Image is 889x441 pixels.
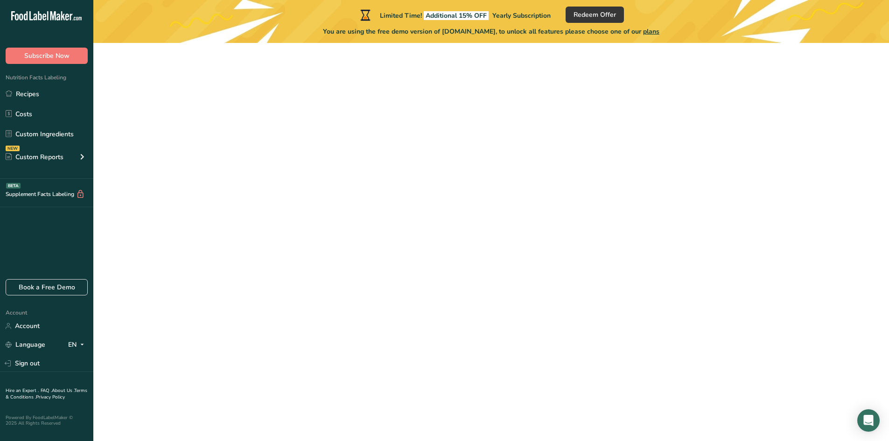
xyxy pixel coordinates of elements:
[6,48,88,64] button: Subscribe Now
[36,394,65,400] a: Privacy Policy
[358,9,551,21] div: Limited Time!
[6,152,63,162] div: Custom Reports
[6,387,87,400] a: Terms & Conditions .
[323,27,659,36] span: You are using the free demo version of [DOMAIN_NAME], to unlock all features please choose one of...
[574,10,616,20] span: Redeem Offer
[6,183,21,189] div: BETA
[6,279,88,295] a: Book a Free Demo
[566,7,624,23] button: Redeem Offer
[857,409,880,432] div: Open Intercom Messenger
[643,27,659,36] span: plans
[6,336,45,353] a: Language
[52,387,74,394] a: About Us .
[6,387,39,394] a: Hire an Expert .
[492,11,551,20] span: Yearly Subscription
[41,387,52,394] a: FAQ .
[424,11,489,20] span: Additional 15% OFF
[24,51,70,61] span: Subscribe Now
[68,339,88,350] div: EN
[6,415,88,426] div: Powered By FoodLabelMaker © 2025 All Rights Reserved
[6,146,20,151] div: NEW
